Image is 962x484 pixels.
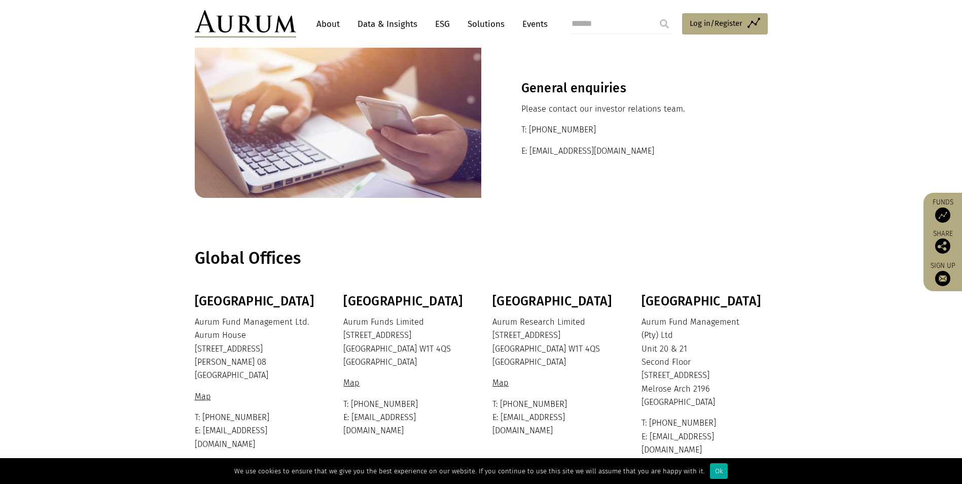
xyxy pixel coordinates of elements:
p: Aurum Research Limited [STREET_ADDRESS] [GEOGRAPHIC_DATA] W1T 4QS [GEOGRAPHIC_DATA] [492,316,616,369]
h3: [GEOGRAPHIC_DATA] [492,294,616,309]
p: Aurum Fund Management (Pty) Ltd Unit 20 & 21 Second Floor [STREET_ADDRESS] Melrose Arch 2196 [GEO... [642,316,765,409]
a: Data & Insights [352,15,422,33]
p: T: [PHONE_NUMBER] E: [EMAIL_ADDRESS][DOMAIN_NAME] [343,398,467,438]
p: T: [PHONE_NUMBER] [521,123,728,136]
h3: [GEOGRAPHIC_DATA] [642,294,765,309]
a: Sign up [929,261,957,286]
p: T: [PHONE_NUMBER] E: [EMAIL_ADDRESS][DOMAIN_NAME] [492,398,616,438]
img: Sign up to our newsletter [935,271,950,286]
input: Submit [654,14,674,34]
img: Aurum [195,10,296,38]
a: Funds [929,198,957,223]
a: Map [195,392,213,401]
a: ESG [430,15,455,33]
span: Log in/Register [690,17,742,29]
p: Aurum Fund Management Ltd. Aurum House [STREET_ADDRESS] [PERSON_NAME] 08 [GEOGRAPHIC_DATA] [195,316,318,383]
p: Please contact our investor relations team. [521,102,728,116]
div: Ok [710,463,728,479]
img: Access Funds [935,208,950,223]
a: Map [343,378,362,388]
h3: [GEOGRAPHIC_DATA] [195,294,318,309]
a: Solutions [462,15,510,33]
a: Log in/Register [682,13,768,34]
div: Share [929,230,957,254]
img: Share this post [935,238,950,254]
h3: [GEOGRAPHIC_DATA] [343,294,467,309]
p: T: [PHONE_NUMBER] E: [EMAIL_ADDRESS][DOMAIN_NAME] [642,417,765,457]
a: Map [492,378,511,388]
a: Events [517,15,548,33]
h1: Global Offices [195,249,765,268]
h3: General enquiries [521,81,728,96]
p: Aurum Funds Limited [STREET_ADDRESS] [GEOGRAPHIC_DATA] W1T 4QS [GEOGRAPHIC_DATA] [343,316,467,369]
a: About [311,15,345,33]
p: E: [EMAIL_ADDRESS][DOMAIN_NAME] [521,145,728,158]
p: T: [PHONE_NUMBER] E: [EMAIL_ADDRESS][DOMAIN_NAME] [195,411,318,451]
